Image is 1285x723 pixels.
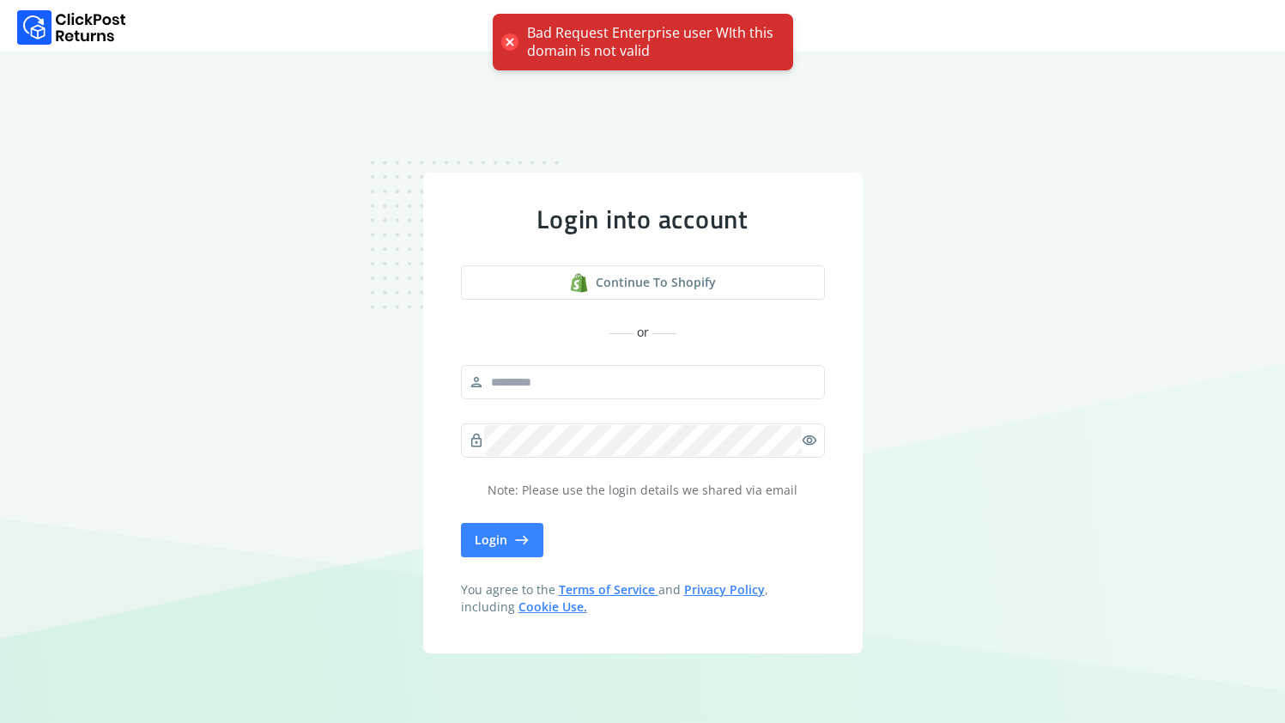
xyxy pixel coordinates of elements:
[469,370,484,394] span: person
[461,482,825,499] p: Note: Please use the login details we shared via email
[514,528,530,552] span: east
[518,598,587,615] a: Cookie Use.
[17,10,126,45] img: Logo
[461,523,543,557] button: Login east
[461,265,825,300] a: shopify logoContinue to shopify
[559,581,658,598] a: Terms of Service
[684,581,765,598] a: Privacy Policy
[461,581,825,616] span: You agree to the and , including
[802,428,817,453] span: visibility
[596,274,716,291] span: Continue to shopify
[469,428,484,453] span: lock
[461,204,825,234] div: Login into account
[461,265,825,300] button: Continue to shopify
[569,273,589,293] img: shopify logo
[527,24,776,60] div: Bad Request Enterprise user WIth this domain is not valid
[461,324,825,341] div: or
